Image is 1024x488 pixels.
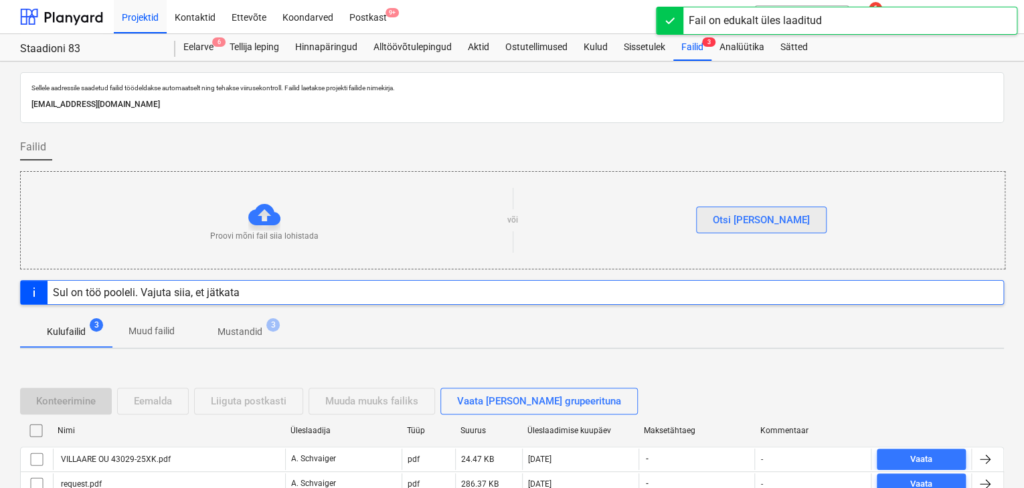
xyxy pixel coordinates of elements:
[31,98,993,112] p: [EMAIL_ADDRESS][DOMAIN_NAME]
[644,426,750,435] div: Maksetähtaeg
[59,455,171,464] div: VILLAARE OU 43029-25XK.pdf
[702,37,715,47] span: 3
[673,34,711,61] a: Failid3
[457,392,621,410] div: Vaata [PERSON_NAME] grupeerituna
[90,318,103,332] span: 3
[266,318,280,332] span: 3
[47,325,86,339] p: Kulufailid
[957,424,1024,488] iframe: Chat Widget
[689,13,822,29] div: Fail on edukalt üles laaditud
[673,34,711,61] div: Failid
[222,34,287,61] a: Tellija leping
[175,34,222,61] a: Eelarve6
[877,449,966,470] button: Vaata
[440,388,638,414] button: Vaata [PERSON_NAME] grupeerituna
[175,34,222,61] div: Eelarve
[461,455,494,464] div: 24.47 KB
[212,37,226,47] span: 6
[53,286,240,299] div: Sul on töö pooleli. Vajuta siia, et jätkata
[711,34,772,61] a: Analüütika
[290,426,396,435] div: Üleslaadija
[20,42,159,56] div: Staadioni 83
[31,84,993,92] p: Sellele aadressile saadetud failid töödeldakse automaatselt ning tehakse viirusekontroll. Failid ...
[576,34,616,61] a: Kulud
[760,455,762,464] div: -
[129,324,175,338] p: Muud failid
[760,426,866,435] div: Kommentaar
[291,453,336,465] p: A. Schvaiger
[910,452,932,467] div: Vaata
[957,424,1024,488] div: Vestlusvidin
[58,426,280,435] div: Nimi
[527,426,633,435] div: Üleslaadimise kuupäev
[645,453,650,465] span: -
[287,34,365,61] a: Hinnapäringud
[507,215,518,226] p: või
[210,231,319,242] p: Proovi mõni fail siia lohistada
[497,34,576,61] a: Ostutellimused
[460,426,517,435] div: Suurus
[365,34,460,61] a: Alltöövõtulepingud
[408,455,420,464] div: pdf
[696,207,827,233] button: Otsi [PERSON_NAME]
[20,139,46,155] span: Failid
[460,34,497,61] a: Aktid
[713,211,810,229] div: Otsi [PERSON_NAME]
[407,426,450,435] div: Tüüp
[528,455,551,464] div: [DATE]
[616,34,673,61] a: Sissetulek
[218,325,262,339] p: Mustandid
[20,171,1005,269] div: Proovi mõni fail siia lohistadavõiOtsi [PERSON_NAME]
[386,8,399,17] span: 9+
[772,34,816,61] a: Sätted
